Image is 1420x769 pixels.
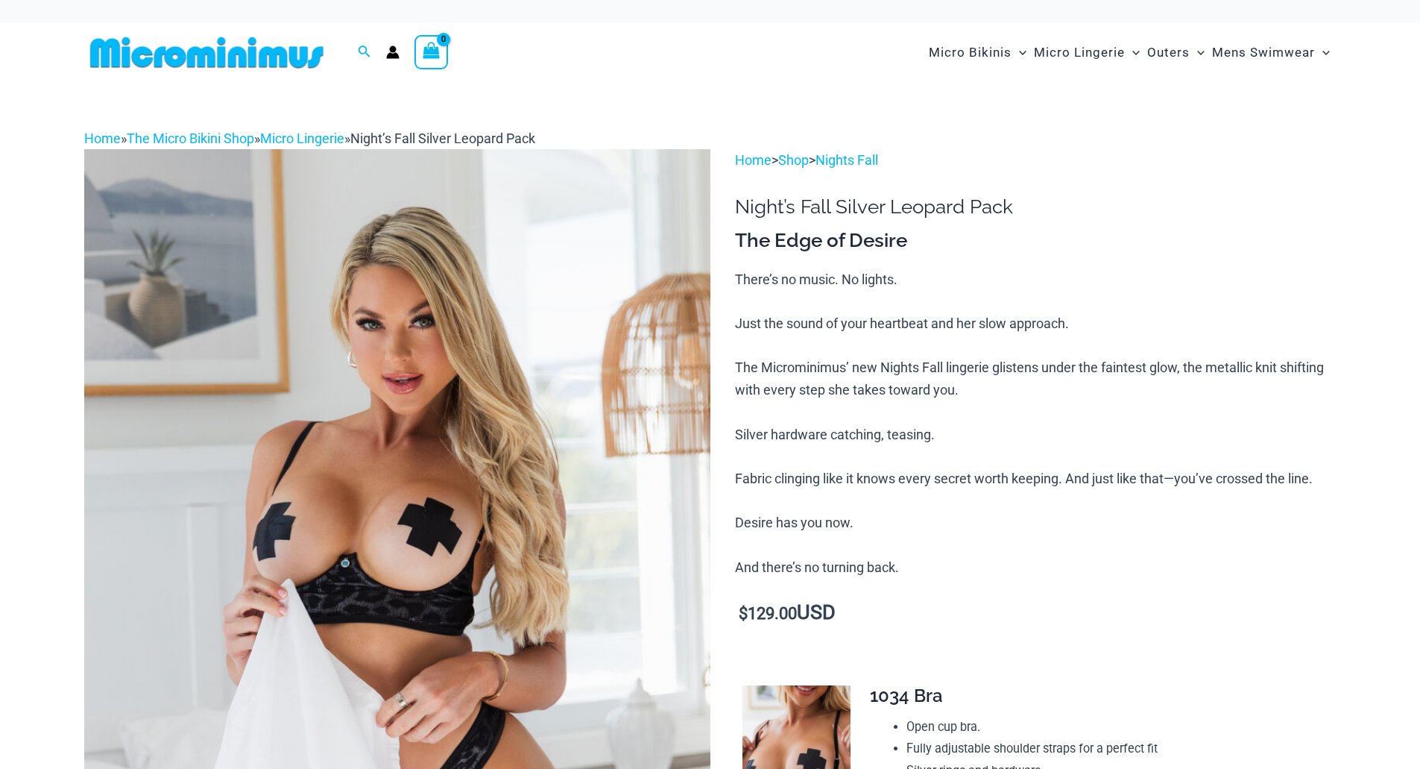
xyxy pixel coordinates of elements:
[929,34,1012,72] span: Micro Bikinis
[735,152,771,168] a: Home
[923,28,1337,78] nav: Site Navigation
[1315,34,1330,72] span: Menu Toggle
[815,152,878,168] a: Nights Fall
[1212,34,1315,72] span: Mens Swimwear
[127,131,254,146] a: The Micro Bikini Shop
[1034,34,1125,72] span: Micro Lingerie
[84,131,121,146] a: Home
[735,602,1336,625] p: USD
[358,43,371,62] a: Search icon link
[386,45,400,59] a: Account icon link
[1190,34,1205,72] span: Menu Toggle
[1208,30,1334,75] a: Mens SwimwearMenu ToggleMenu Toggle
[870,685,943,706] span: 1034 Bra
[1030,30,1143,75] a: Micro LingerieMenu ToggleMenu Toggle
[84,131,535,146] span: » » »
[350,131,535,146] span: Night’s Fall Silver Leopard Pack
[735,149,1336,172] p: > >
[414,35,449,69] a: View Shopping Cart, empty
[906,738,1324,760] li: Fully adjustable shoulder straps for a perfect fit
[84,36,329,69] img: MM SHOP LOGO FLAT
[739,604,748,623] span: $
[1125,34,1140,72] span: Menu Toggle
[1147,34,1190,72] span: Outers
[260,131,344,146] a: Micro Lingerie
[925,30,1030,75] a: Micro BikinisMenu ToggleMenu Toggle
[1012,34,1026,72] span: Menu Toggle
[739,604,797,623] bdi: 129.00
[1143,30,1208,75] a: OutersMenu ToggleMenu Toggle
[735,195,1336,219] h1: Night’s Fall Silver Leopard Pack
[735,269,1336,579] p: There’s no music. No lights. Just the sound of your heartbeat and her slow approach. The Micromin...
[778,152,809,168] a: Shop
[906,716,1324,738] li: Open cup bra.
[735,228,1336,254] h3: The Edge of Desire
